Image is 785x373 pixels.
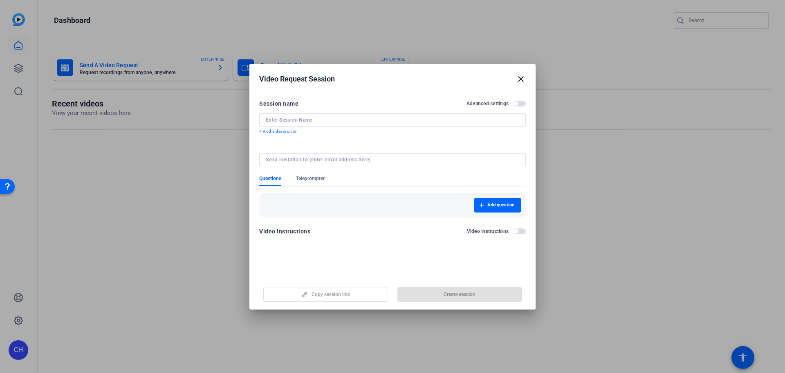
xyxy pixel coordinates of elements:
[259,74,526,84] div: Video Request Session
[487,202,514,208] span: Add question
[516,74,526,84] mat-icon: close
[296,175,325,182] span: Teleprompter
[474,198,521,212] button: Add question
[467,100,509,107] h2: Advanced settings
[259,226,310,236] div: Video Instructions
[259,99,298,109] div: Session name
[467,228,509,235] h2: Video Instructions
[259,128,526,135] p: + Add a description
[266,156,516,163] input: Send invitation to (enter email address here)
[266,117,519,123] input: Enter Session Name
[259,175,281,182] span: Questions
